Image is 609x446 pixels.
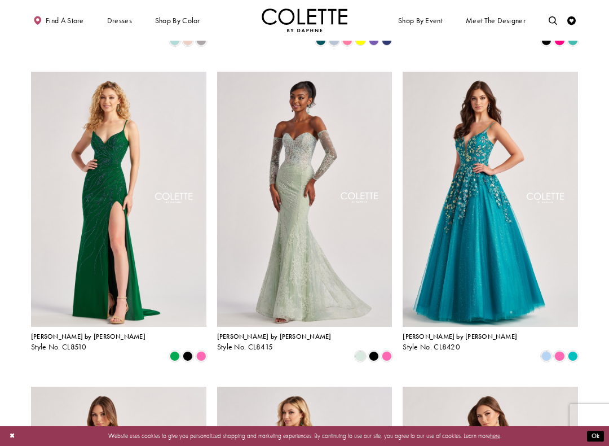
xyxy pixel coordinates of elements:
[403,332,517,341] span: [PERSON_NAME] by [PERSON_NAME]
[464,8,528,32] a: Meet the designer
[217,333,332,351] div: Colette by Daphne Style No. CL8415
[217,332,332,341] span: [PERSON_NAME] by [PERSON_NAME]
[396,8,444,32] span: Shop By Event
[554,351,564,361] i: Pink
[398,16,443,25] span: Shop By Event
[403,72,578,327] a: Visit Colette by Daphne Style No. CL8420 Page
[568,351,578,361] i: Jade
[587,431,604,441] button: Submit Dialog
[107,16,132,25] span: Dresses
[403,342,460,352] span: Style No. CL8420
[46,16,84,25] span: Find a store
[262,8,347,32] a: Visit Home Page
[217,72,392,327] a: Visit Colette by Daphne Style No. CL8415 Page
[31,333,145,351] div: Colette by Daphne Style No. CL8510
[5,428,19,444] button: Close Dialog
[61,430,548,441] p: Website uses cookies to give you personalized shopping and marketing experiences. By continuing t...
[355,351,365,361] i: Light Sage
[382,351,392,361] i: Pink
[196,351,206,361] i: Pink
[170,351,180,361] i: Emerald
[31,8,86,32] a: Find a store
[31,72,206,327] a: Visit Colette by Daphne Style No. CL8510 Page
[153,8,202,32] span: Shop by color
[369,351,379,361] i: Black
[565,8,578,32] a: Check Wishlist
[155,16,200,25] span: Shop by color
[262,8,347,32] img: Colette by Daphne
[183,351,193,361] i: Black
[541,351,551,361] i: Periwinkle
[546,8,559,32] a: Toggle search
[466,16,526,25] span: Meet the designer
[105,8,134,32] span: Dresses
[217,342,273,352] span: Style No. CL8415
[403,333,517,351] div: Colette by Daphne Style No. CL8420
[31,332,145,341] span: [PERSON_NAME] by [PERSON_NAME]
[31,342,87,352] span: Style No. CL8510
[490,432,500,440] a: here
